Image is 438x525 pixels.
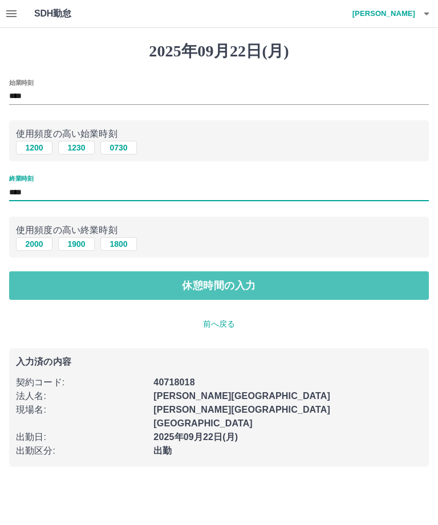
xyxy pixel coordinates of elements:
[100,237,137,251] button: 1800
[16,127,422,141] p: 使用頻度の高い始業時刻
[16,357,422,367] p: 入力済の内容
[153,377,194,387] b: 40718018
[153,391,330,401] b: [PERSON_NAME][GEOGRAPHIC_DATA]
[153,446,172,455] b: 出勤
[153,405,330,428] b: [PERSON_NAME][GEOGRAPHIC_DATA][GEOGRAPHIC_DATA]
[16,237,52,251] button: 2000
[9,318,429,330] p: 前へ戻る
[100,141,137,154] button: 0730
[9,271,429,300] button: 休憩時間の入力
[153,432,238,442] b: 2025年09月22日(月)
[58,237,95,251] button: 1900
[16,444,147,458] p: 出勤区分 :
[16,223,422,237] p: 使用頻度の高い終業時刻
[16,376,147,389] p: 契約コード :
[9,78,33,87] label: 始業時刻
[58,141,95,154] button: 1230
[16,141,52,154] button: 1200
[16,430,147,444] p: 出勤日 :
[16,403,147,417] p: 現場名 :
[16,389,147,403] p: 法人名 :
[9,174,33,183] label: 終業時刻
[9,42,429,61] h1: 2025年09月22日(月)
